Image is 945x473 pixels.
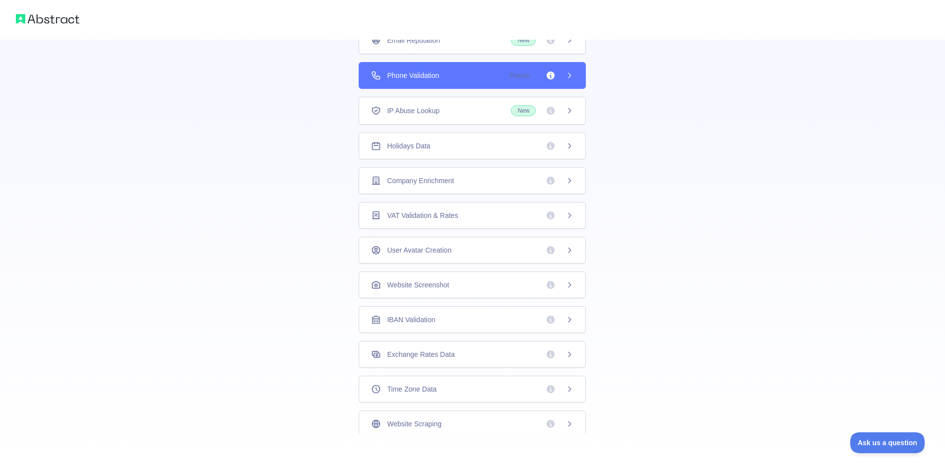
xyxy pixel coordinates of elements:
[387,141,430,151] span: Holidays Data
[387,70,439,80] span: Phone Validation
[387,245,451,255] span: User Avatar Creation
[511,105,536,116] span: New
[387,106,440,116] span: IP Abuse Lookup
[850,432,925,453] iframe: Toggle Customer Support
[387,384,437,394] span: Time Zone Data
[387,315,435,325] span: IBAN Validation
[387,210,458,220] span: VAT Validation & Rates
[387,176,454,186] span: Company Enrichment
[387,419,441,429] span: Website Scraping
[16,12,79,26] img: Abstract logo
[504,70,536,80] span: Popular
[387,349,454,359] span: Exchange Rates Data
[387,35,440,45] span: Email Reputation
[387,280,449,290] span: Website Screenshot
[511,35,536,46] span: New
